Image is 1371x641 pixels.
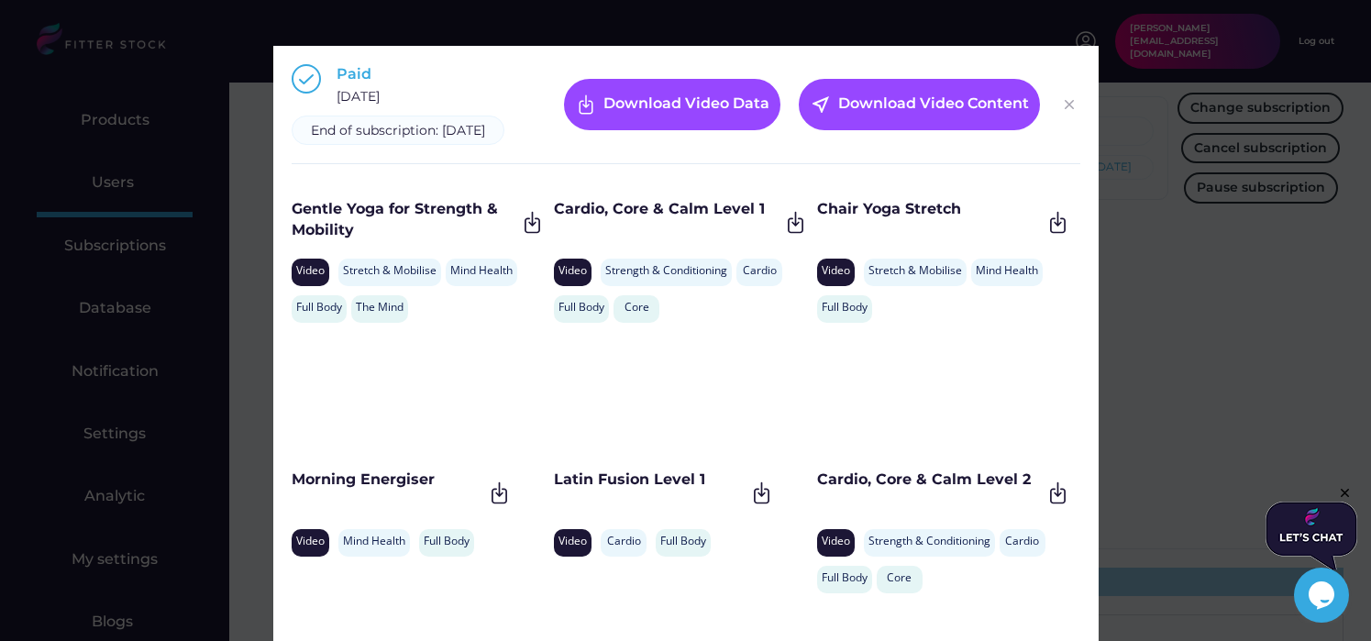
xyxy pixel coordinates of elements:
[311,122,485,140] div: End of subscription: [DATE]
[749,481,774,505] img: Frame.svg
[817,470,1042,490] div: Cardio, Core & Calm Level 2
[296,300,342,315] div: Full Body
[558,534,587,549] div: Video
[520,210,545,235] img: Frame.svg
[741,263,778,279] div: Cardio
[450,263,513,279] div: Mind Health
[838,94,1029,116] div: Download Video Content
[618,300,655,315] div: Core
[292,470,482,490] div: Morning Energiser
[881,570,918,586] div: Core
[487,481,512,505] img: Frame.svg
[822,570,868,586] div: Full Body
[575,94,597,116] img: Frame%20%287%29.svg
[1004,534,1041,549] div: Cardio
[605,534,642,549] div: Cardio
[605,263,727,279] div: Strength & Conditioning
[337,64,371,84] div: Paid
[554,470,745,490] div: Latin Fusion Level 1
[976,263,1038,279] div: Mind Health
[868,534,990,549] div: Strength & Conditioning
[822,534,850,549] div: Video
[554,199,779,219] div: Cardio, Core & Calm Level 1
[343,263,437,279] div: Stretch & Mobilise
[296,263,325,279] div: Video
[868,263,962,279] div: Stretch & Mobilise
[817,332,1071,456] iframe: Women's_Hormonal_Health_and_Nutrition_Part_1_-_The_Menstruation_Phase_by_Renata
[558,300,604,315] div: Full Body
[660,534,706,549] div: Full Body
[603,94,769,116] div: Download Video Data
[292,332,512,456] iframe: Women's_Hormonal_Health_and_Nutrition_Part_1_-_The_Menstruation_Phase_by_Renata
[343,534,405,549] div: Mind Health
[558,263,587,279] div: Video
[424,534,470,549] div: Full Body
[296,534,325,549] div: Video
[1058,94,1080,116] img: Group%201000002326%20%281%29.svg
[1294,568,1353,623] iframe: chat widget
[292,199,516,240] div: Gentle Yoga for Strength & Mobility
[1045,481,1070,505] img: Frame.svg
[337,88,380,106] div: [DATE]
[783,210,808,235] img: Frame.svg
[810,94,832,116] button: near_me
[356,300,404,315] div: The Mind
[1266,485,1357,569] iframe: chat widget
[817,199,1042,219] div: Chair Yoga Stretch
[822,263,850,279] div: Video
[822,300,868,315] div: Full Body
[1045,210,1070,235] img: Frame.svg
[292,64,321,94] img: Group%201000002397.svg
[554,332,774,456] iframe: Women's_Hormonal_Health_and_Nutrition_Part_1_-_The_Menstruation_Phase_by_Renata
